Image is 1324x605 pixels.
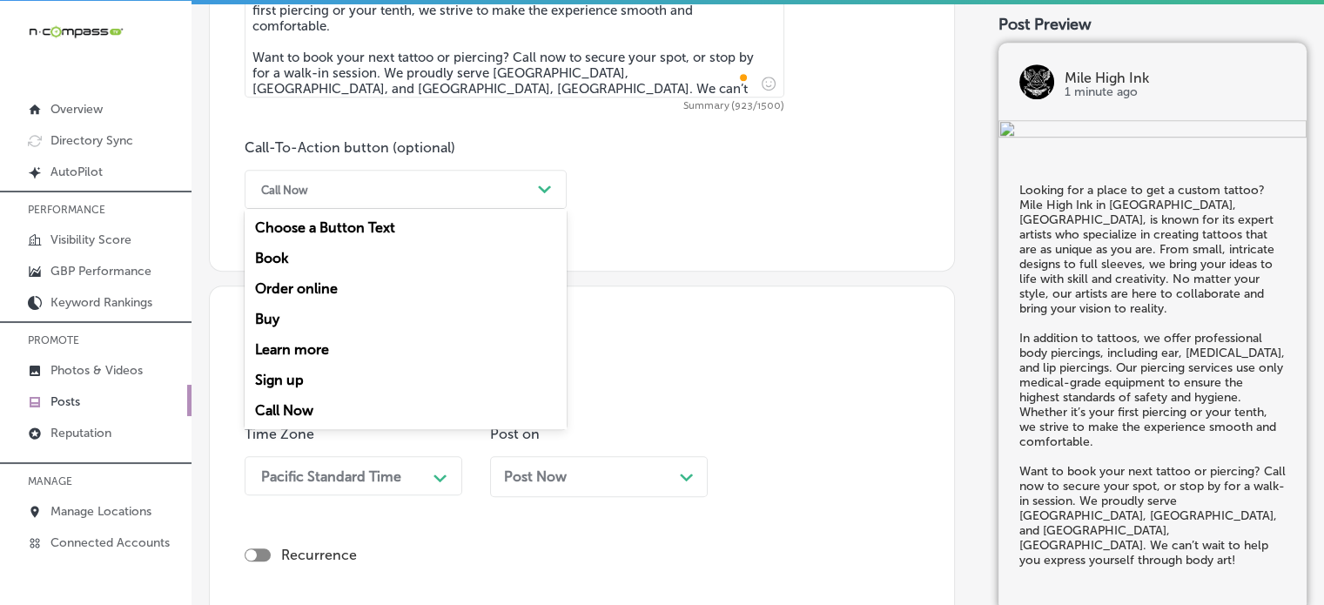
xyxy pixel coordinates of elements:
p: Posts [50,394,80,409]
p: Visibility Score [50,232,131,247]
p: Directory Sync [50,133,133,148]
div: Call Now [261,183,308,196]
p: 1 minute ago [1065,85,1286,99]
div: Pacific Standard Time [261,467,401,484]
img: 660ab0bf-5cc7-4cb8-ba1c-48b5ae0f18e60NCTV_CLogo_TV_Black_-500x88.png [28,24,124,40]
label: Call-To-Action button (optional) [245,139,455,156]
img: 0c9ebaaf-0932-4ad9-8ac0-e87ecada9f05 [998,120,1307,141]
p: Reputation [50,426,111,440]
p: GBP Performance [50,264,151,279]
div: Order online [245,273,567,304]
p: Post on [490,426,708,442]
div: Call Now [245,395,567,426]
p: AutoPilot [50,165,103,179]
h5: Looking for a place to get a custom tattoo? Mile High Ink in [GEOGRAPHIC_DATA], [GEOGRAPHIC_DATA]... [1019,183,1286,568]
span: Insert emoji [754,72,776,94]
div: Book [245,243,567,273]
h3: Publishing options [245,335,919,360]
p: Photos & Videos [50,363,143,378]
img: logo [1019,64,1054,99]
div: Buy [245,304,567,334]
p: Connected Accounts [50,535,170,550]
div: Sign up [245,365,567,395]
div: Learn more [245,334,567,365]
div: Choose a Button Text [245,212,567,243]
label: Recurrence [281,547,357,563]
span: Summary (923/1500) [245,101,784,111]
p: Overview [50,102,103,117]
span: Post Now [504,468,567,485]
p: Time Zone [245,426,462,442]
p: Mile High Ink [1065,71,1286,85]
p: Manage Locations [50,504,151,519]
p: Keyword Rankings [50,295,152,310]
div: Post Preview [998,15,1307,34]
